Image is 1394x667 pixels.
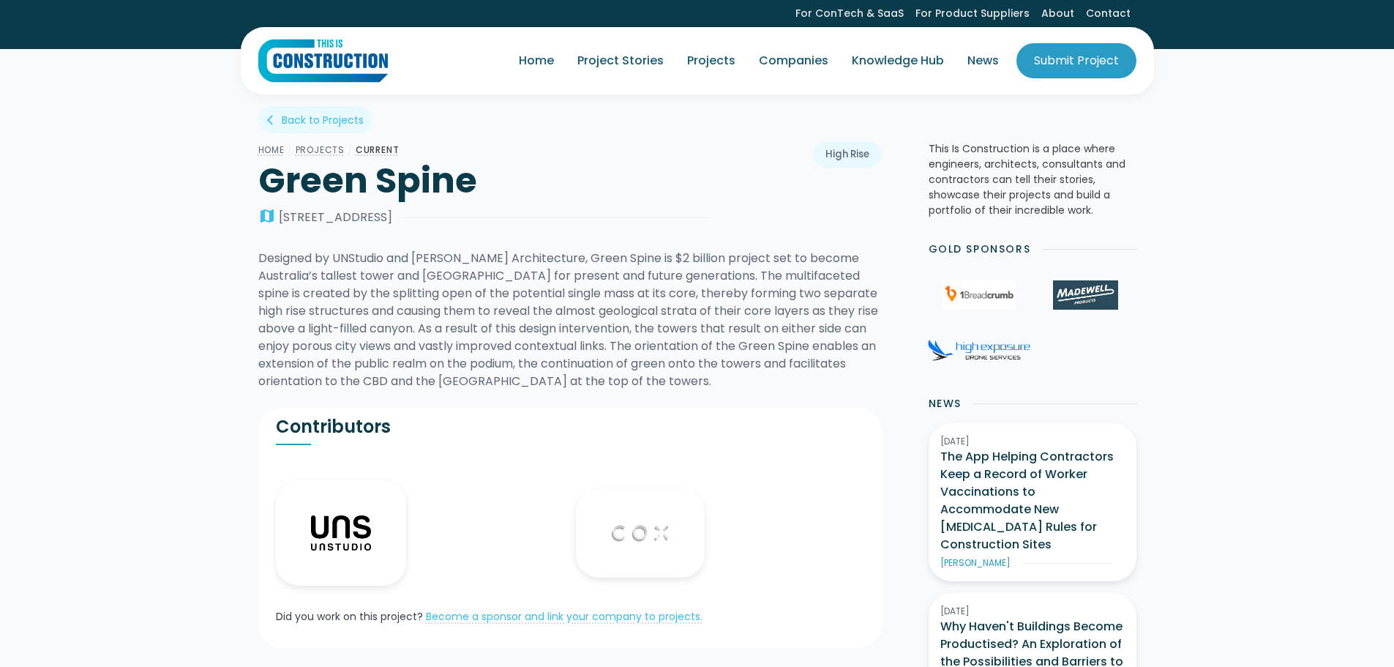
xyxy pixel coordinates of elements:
[1016,43,1136,78] a: Submit Project
[276,609,423,625] div: Did you work on this project?
[929,141,1136,218] p: This Is Construction is a place where engineers, architects, consultants and contractors can tell...
[296,144,345,156] a: Projects
[258,159,708,203] h1: Green Spine
[258,250,882,390] div: Designed by UNStudio and [PERSON_NAME] Architecture, Green Spine is $2 billion project set to bec...
[928,339,1030,361] img: High Exposure
[943,280,1016,310] img: 1Breadcrumb
[276,416,570,438] h2: Contributors
[258,144,285,156] a: Home
[507,40,566,81] a: Home
[940,556,1011,570] div: [PERSON_NAME]
[566,40,675,81] a: Project Stories
[285,141,296,159] div: /
[813,141,882,168] a: High Rise
[611,524,670,543] img: Cox Architecture
[675,40,747,81] a: Projects
[282,113,364,127] div: Back to Projects
[940,448,1125,554] h3: The App Helping Contractors Keep a Record of Worker Vaccinations to Accommodate New [MEDICAL_DATA...
[356,144,400,156] a: CURRENT
[267,113,279,127] div: arrow_back_ios
[929,242,1031,257] h2: Gold Sponsors
[940,605,1125,618] div: [DATE]
[258,39,388,83] a: home
[279,209,392,226] div: [STREET_ADDRESS]
[426,609,702,624] a: Become a sponsor and link your company to projects.
[258,106,372,133] a: arrow_back_iosBack to Projects
[1053,280,1117,310] img: Madewell Products
[929,423,1136,581] a: [DATE]The App Helping Contractors Keep a Record of Worker Vaccinations to Accommodate New [MEDICA...
[840,40,956,81] a: Knowledge Hub
[1034,52,1119,70] div: Submit Project
[747,40,840,81] a: Companies
[258,209,276,226] div: map
[940,435,1125,448] div: [DATE]
[345,141,356,159] div: /
[956,40,1011,81] a: News
[311,515,372,551] img: UNStudio
[258,39,388,83] img: This Is Construction Logo
[929,396,962,411] h2: News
